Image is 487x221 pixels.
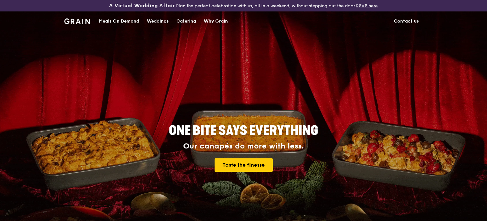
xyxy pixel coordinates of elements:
[129,142,358,151] div: Our canapés do more with less.
[64,11,90,30] a: GrainGrain
[356,3,378,9] a: RSVP here
[81,3,406,9] div: Plan the perfect celebration with us, all in a weekend, without stepping out the door.
[204,12,228,31] div: Why Grain
[169,123,318,138] span: ONE BITE SAYS EVERYTHING
[215,158,273,172] a: Taste the finesse
[147,12,169,31] div: Weddings
[390,12,423,31] a: Contact us
[109,3,175,9] h3: A Virtual Wedding Affair
[200,12,232,31] a: Why Grain
[173,12,200,31] a: Catering
[176,12,196,31] div: Catering
[64,18,90,24] img: Grain
[99,12,139,31] div: Meals On Demand
[143,12,173,31] a: Weddings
